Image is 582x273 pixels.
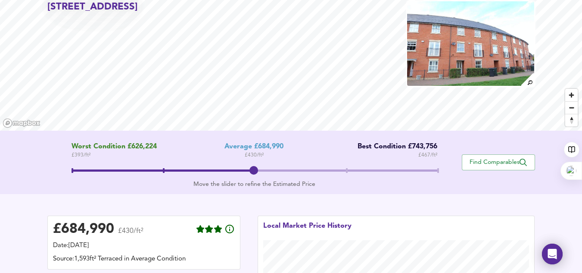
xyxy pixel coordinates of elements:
[47,0,138,14] h2: [STREET_ADDRESS]
[263,221,352,240] div: Local Market Price History
[406,0,535,87] img: property
[520,72,535,87] img: search
[72,180,437,188] div: Move the slider to refine the Estimated Price
[118,228,143,240] span: £430/ft²
[53,241,235,251] div: Date: [DATE]
[542,244,563,264] div: Open Intercom Messenger
[72,143,157,151] span: Worst Condition £626,224
[3,118,40,128] a: Mapbox homepage
[565,101,578,114] button: Zoom out
[467,158,530,166] span: Find Comparables
[351,143,437,151] div: Best Condition £743,756
[565,102,578,114] span: Zoom out
[53,223,114,236] div: £ 684,990
[565,114,578,126] button: Reset bearing to north
[418,151,437,160] span: £ 467 / ft²
[462,154,535,170] button: Find Comparables
[245,151,264,160] span: £ 430 / ft²
[224,143,283,151] div: Average £684,990
[53,254,235,264] div: Source: 1,593ft² Terraced in Average Condition
[72,151,157,160] span: £ 393 / ft²
[565,89,578,101] button: Zoom in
